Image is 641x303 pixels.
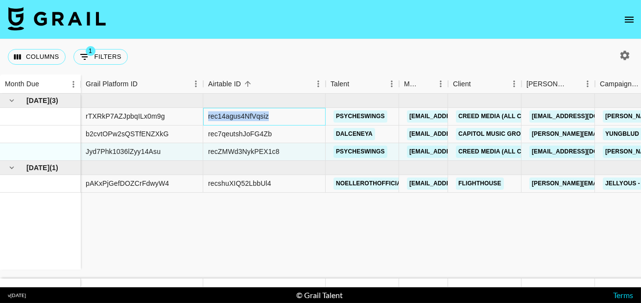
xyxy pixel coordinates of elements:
div: recshuXIQ52LbbUl4 [208,178,271,188]
a: dalceneya [333,128,375,140]
button: Select columns [8,49,66,65]
a: psycheswings [333,146,387,158]
div: Manager [404,75,420,94]
button: Show filters [73,49,128,65]
a: Terms [613,290,633,300]
img: Grail Talent [8,7,106,30]
button: Menu [507,76,522,91]
button: Menu [384,76,399,91]
div: Airtable ID [203,75,326,94]
button: Sort [241,77,255,91]
div: rec14agus4NfVqsiz [208,111,269,121]
a: Creed Media (All Campaigns) [456,110,558,123]
button: Menu [433,76,448,91]
button: hide children [5,94,19,107]
div: v [DATE] [8,292,26,299]
div: © Grail Talent [296,290,343,300]
div: Month Due [5,75,39,94]
button: Sort [420,77,433,91]
div: Airtable ID [208,75,241,94]
span: [DATE] [26,163,49,173]
span: ( 1 ) [49,163,58,173]
div: Campaign (Type) [600,75,640,94]
button: Sort [471,77,485,91]
a: [EMAIL_ADDRESS][DOMAIN_NAME] [529,110,639,123]
a: [EMAIL_ADDRESS][DOMAIN_NAME] [407,177,517,190]
div: Client [453,75,471,94]
button: Sort [349,77,363,91]
div: rTXRkP7AZJpbqILx0m9g [86,111,165,121]
a: Capitol Music Group [456,128,531,140]
button: Menu [580,76,595,91]
div: pAKxPjGefDOZCrFdwyW4 [86,178,169,188]
div: Talent [331,75,349,94]
div: Booker [522,75,595,94]
button: Sort [567,77,580,91]
a: [EMAIL_ADDRESS][DOMAIN_NAME] [407,110,517,123]
span: [DATE] [26,96,49,105]
div: recZMWd3NykPEX1c8 [208,147,280,156]
a: noellerothofficial [333,177,407,190]
div: b2cvtOPw2sQSTfENZXkG [86,129,168,139]
button: open drawer [619,10,639,29]
a: Flighthouse [456,177,504,190]
div: Talent [326,75,399,94]
div: Grail Platform ID [86,75,138,94]
a: Creed Media (All Campaigns) [456,146,558,158]
div: [PERSON_NAME] [526,75,567,94]
div: Jyd7Phk1036lZyy14Asu [86,147,161,156]
a: [EMAIL_ADDRESS][DOMAIN_NAME] [529,146,639,158]
button: Menu [66,77,81,92]
button: hide children [5,161,19,175]
span: 1 [86,46,95,56]
span: ( 3 ) [49,96,58,105]
div: rec7qeutshJoFG4Zb [208,129,272,139]
a: [EMAIL_ADDRESS][DOMAIN_NAME] [407,146,517,158]
div: Client [448,75,522,94]
div: Manager [399,75,448,94]
button: Sort [39,77,53,91]
a: [EMAIL_ADDRESS][DOMAIN_NAME] [407,128,517,140]
div: Grail Platform ID [81,75,203,94]
a: psycheswings [333,110,387,123]
button: Menu [311,76,326,91]
button: Menu [189,76,203,91]
button: Sort [138,77,151,91]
